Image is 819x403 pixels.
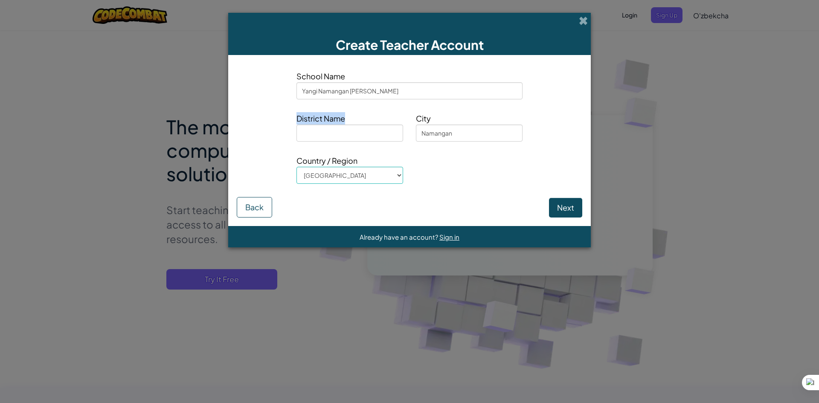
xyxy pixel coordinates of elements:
[439,233,459,241] a: Sign in
[549,198,582,217] button: Next
[336,37,484,53] span: Create Teacher Account
[296,154,403,167] span: Country / Region
[296,70,523,82] span: School Name
[237,197,272,217] button: Back
[360,233,439,241] span: Already have an account?
[416,112,523,125] span: City
[296,112,403,125] span: District Name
